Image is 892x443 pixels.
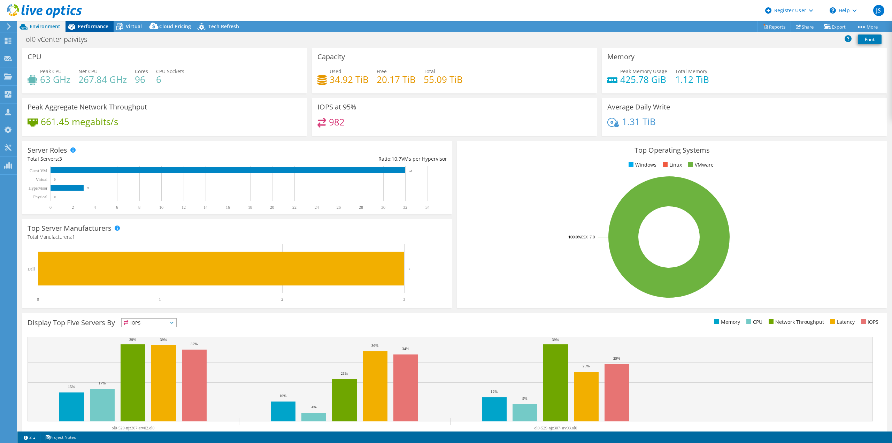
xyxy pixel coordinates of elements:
[568,234,581,239] tspan: 100.0%
[54,195,56,199] text: 0
[535,426,577,430] text: ol0-529-njz307-srv03.ol0
[767,318,824,326] li: Network Throughput
[72,234,75,240] span: 1
[859,318,878,326] li: IOPS
[686,161,714,169] li: VMware
[281,297,283,302] text: 2
[819,21,851,32] a: Export
[377,76,416,83] h4: 20.17 TiB
[791,21,819,32] a: Share
[424,76,463,83] h4: 55.09 TiB
[381,205,385,210] text: 30
[858,35,882,44] a: Print
[292,205,297,210] text: 22
[156,68,184,75] span: CPU Sockets
[19,433,40,442] a: 2
[237,155,447,163] div: Ratio: VMs per Hypervisor
[33,194,47,199] text: Physical
[552,337,559,342] text: 39%
[613,356,620,360] text: 29%
[159,23,191,30] span: Cloud Pricing
[28,233,447,241] h4: Total Manufacturers:
[312,405,317,409] text: 4%
[54,178,56,181] text: 0
[28,224,111,232] h3: Top Server Manufacturers
[403,205,407,210] text: 32
[36,177,48,182] text: Virtual
[830,7,836,14] svg: \n
[156,76,184,83] h4: 6
[126,23,142,30] span: Virtual
[408,267,410,271] text: 3
[583,364,590,368] text: 25%
[627,161,656,169] li: Windows
[403,297,405,302] text: 3
[116,205,118,210] text: 6
[317,103,356,111] h3: IOPS at 95%
[425,205,430,210] text: 34
[829,318,855,326] li: Latency
[675,76,709,83] h4: 1.12 TiB
[851,21,883,32] a: More
[28,146,67,154] h3: Server Roles
[49,205,52,210] text: 0
[622,118,656,125] h4: 1.31 TiB
[409,169,412,173] text: 32
[160,337,167,342] text: 39%
[87,186,89,190] text: 3
[182,205,186,210] text: 12
[40,433,81,442] a: Project Notes
[28,155,237,163] div: Total Servers:
[462,146,882,154] h3: Top Operating Systems
[159,297,161,302] text: 1
[28,103,147,111] h3: Peak Aggregate Network Throughput
[112,426,155,430] text: ol0-529-njz307-srv02.ol0
[330,68,341,75] span: Used
[522,396,528,400] text: 9%
[758,21,791,32] a: Reports
[23,36,98,43] h1: ol0-vCenter paivitys
[208,23,239,30] span: Tech Refresh
[68,384,75,389] text: 15%
[392,155,401,162] span: 10.7
[28,53,41,61] h3: CPU
[607,103,670,111] h3: Average Daily Write
[37,297,39,302] text: 0
[491,389,498,394] text: 12%
[78,76,127,83] h4: 267.84 GHz
[138,205,140,210] text: 8
[279,394,286,398] text: 10%
[675,68,707,75] span: Total Memory
[203,205,208,210] text: 14
[315,205,319,210] text: 24
[873,5,884,16] span: JS
[341,371,348,375] text: 21%
[28,267,35,272] text: Dell
[581,234,595,239] tspan: ESXi 7.0
[94,205,96,210] text: 4
[59,155,62,162] span: 3
[329,118,345,126] h4: 982
[78,68,98,75] span: Net CPU
[330,76,369,83] h4: 34.92 TiB
[159,205,163,210] text: 10
[248,205,252,210] text: 18
[41,118,118,125] h4: 661.45 megabits/s
[371,343,378,347] text: 36%
[99,381,106,385] text: 17%
[72,205,74,210] text: 2
[620,76,667,83] h4: 425.78 GiB
[129,337,136,342] text: 39%
[607,53,635,61] h3: Memory
[337,205,341,210] text: 26
[745,318,762,326] li: CPU
[359,205,363,210] text: 28
[620,68,667,75] span: Peak Memory Usage
[30,168,47,173] text: Guest VM
[122,319,176,327] span: IOPS
[30,23,60,30] span: Environment
[40,76,70,83] h4: 63 GHz
[29,186,47,191] text: Hypervisor
[78,23,108,30] span: Performance
[270,205,274,210] text: 20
